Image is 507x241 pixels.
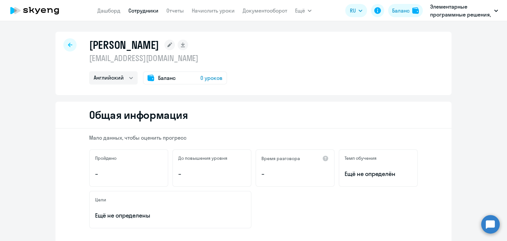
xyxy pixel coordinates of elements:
[89,134,418,141] p: Мало данных, чтобы оценить прогресс
[200,74,222,82] span: 0 уроков
[261,155,300,161] h5: Время разговора
[345,4,367,17] button: RU
[97,7,120,14] a: Дашборд
[95,155,117,161] h5: Пройдено
[158,74,176,82] span: Баланс
[243,7,287,14] a: Документооборот
[128,7,158,14] a: Сотрудники
[345,170,412,178] span: Ещё не определён
[412,7,419,14] img: balance
[392,7,410,15] div: Баланс
[95,197,106,203] h5: Цели
[295,7,305,15] span: Ещё
[95,170,162,178] p: –
[388,4,423,17] button: Балансbalance
[89,53,227,63] p: [EMAIL_ADDRESS][DOMAIN_NAME]
[178,170,246,178] p: –
[166,7,184,14] a: Отчеты
[427,3,501,18] button: Элементарные программные решения, ЭЛЕМЕНТАРНЫЕ ПРОГРАММНЫЕ РЕШЕНИЯ, ООО
[430,3,491,18] p: Элементарные программные решения, ЭЛЕМЕНТАРНЫЕ ПРОГРАММНЫЕ РЕШЕНИЯ, ООО
[261,170,329,178] p: –
[178,155,227,161] h5: До повышения уровня
[192,7,235,14] a: Начислить уроки
[295,4,312,17] button: Ещё
[89,108,188,121] h2: Общая информация
[345,155,377,161] h5: Темп обучения
[95,211,246,220] p: Ещё не определены
[350,7,356,15] span: RU
[89,38,159,52] h1: [PERSON_NAME]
